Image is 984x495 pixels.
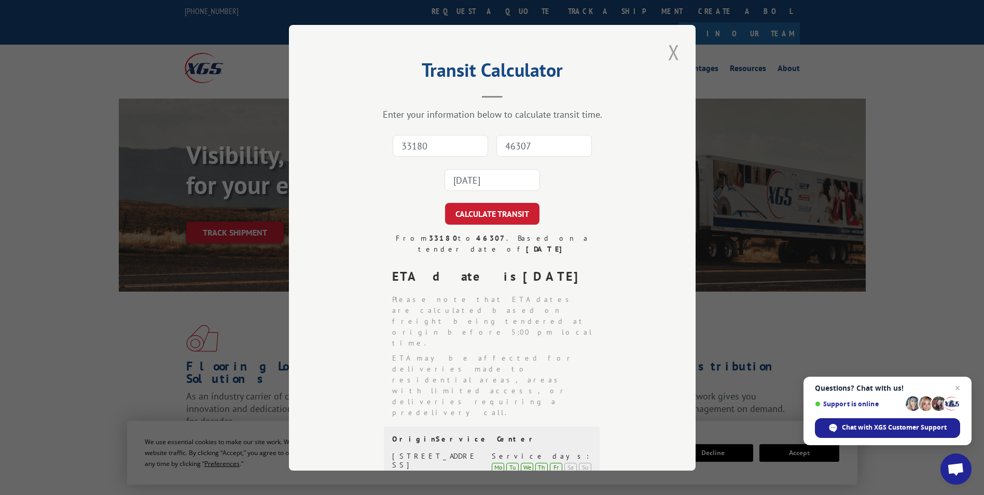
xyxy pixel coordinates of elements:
[842,423,947,432] span: Chat with XGS Customer Support
[445,203,539,225] button: CALCULATE TRANSIT
[579,462,591,472] div: Su
[550,462,562,472] div: Fr
[815,418,960,438] span: Chat with XGS Customer Support
[392,353,601,418] li: ETA may be affected for deliveries made to residential areas, areas with limited access, or deliv...
[393,135,488,157] input: Origin Zip
[665,38,683,66] button: Close modal
[564,462,577,472] div: Sa
[384,233,601,255] div: From to . Based on a tender date of
[506,462,519,472] div: Tu
[521,462,533,472] div: We
[815,400,902,408] span: Support is online
[392,267,601,286] div: ETA date is
[535,462,548,472] div: Th
[341,108,644,120] div: Enter your information below to calculate transit time.
[392,294,601,349] li: Please note that ETA dates are calculated based on freight being tendered at origin before 5:00 p...
[523,268,587,284] strong: [DATE]
[445,169,540,191] input: Tender Date
[815,384,960,392] span: Questions? Chat with us!
[525,244,566,254] strong: [DATE]
[428,233,458,243] strong: 33180
[492,452,591,461] div: Service days:
[341,63,644,82] h2: Transit Calculator
[496,135,592,157] input: Dest. Zip
[476,233,506,243] strong: 46307
[392,435,591,444] div: Origin Service Center
[940,453,972,485] a: Open chat
[492,462,504,472] div: Mo
[392,452,480,470] div: [STREET_ADDRESS]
